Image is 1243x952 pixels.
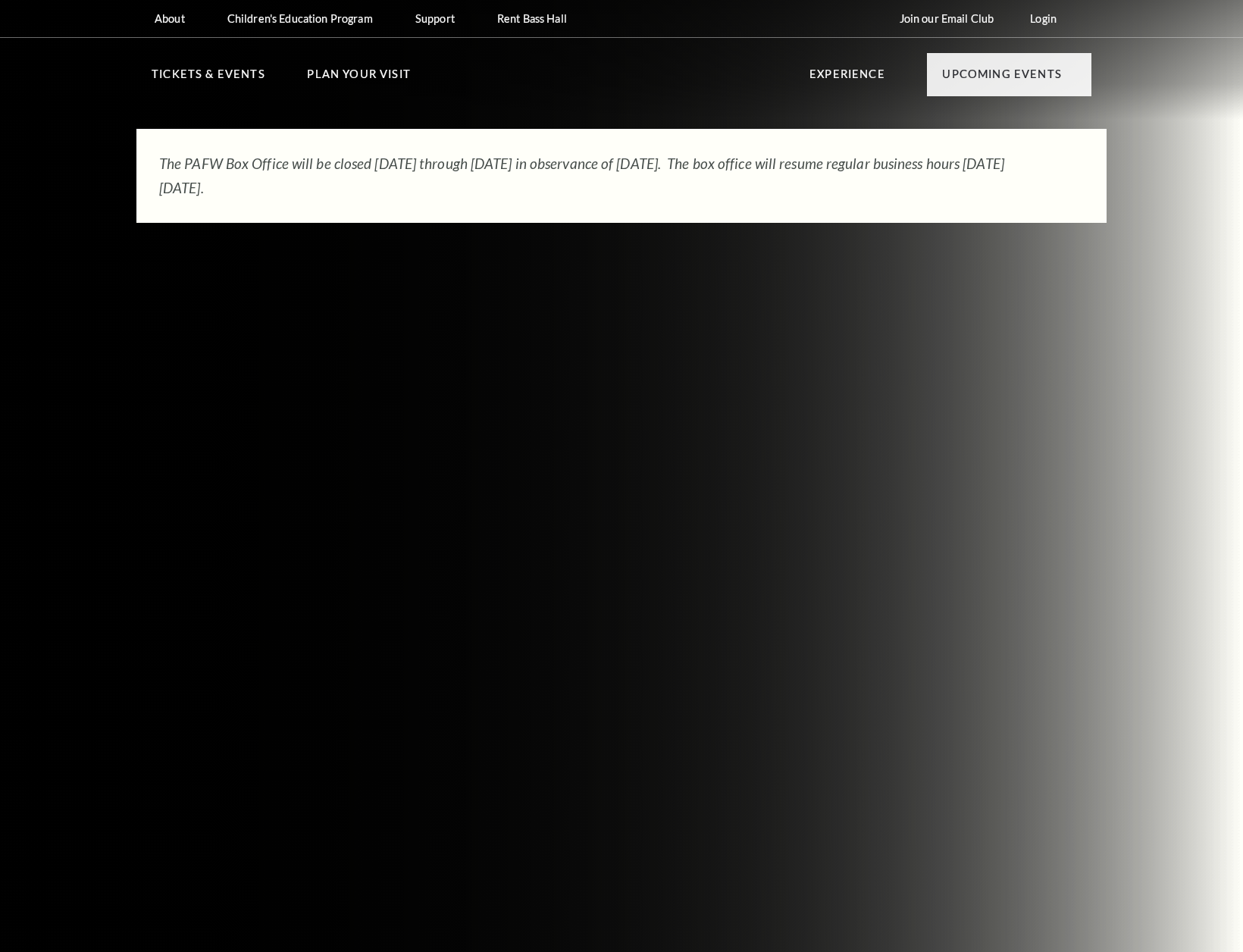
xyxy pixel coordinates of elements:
[415,12,455,25] p: Support
[942,65,1062,92] p: Upcoming Events
[159,155,1004,196] em: The PAFW Box Office will be closed [DATE] through [DATE] in observance of [DATE]. The box office ...
[809,65,885,92] p: Experience
[307,65,411,92] p: Plan Your Visit
[155,12,185,25] p: About
[497,12,567,25] p: Rent Bass Hall
[227,12,373,25] p: Children's Education Program
[152,65,265,92] p: Tickets & Events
